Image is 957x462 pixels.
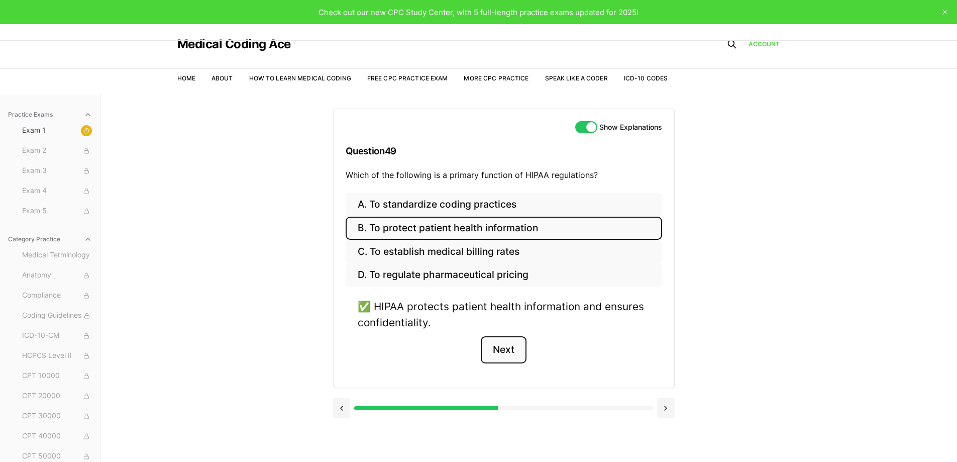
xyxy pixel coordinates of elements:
a: Home [177,74,195,82]
span: Exam 2 [22,145,92,156]
button: Exam 1 [18,123,96,139]
span: Check out our new CPC Study Center, with 5 full-length practice exams updated for 2025! [318,8,639,17]
span: Anatomy [22,270,92,281]
button: C. To establish medical billing rates [346,240,662,263]
span: CPT 20000 [22,391,92,402]
button: A. To standardize coding practices [346,193,662,217]
button: Next [481,336,526,363]
span: Medical Terminology [22,250,92,261]
button: Exam 2 [18,143,96,159]
a: Account [749,40,780,49]
button: close [937,4,953,20]
span: Exam 1 [22,125,92,136]
label: Show Explanations [599,124,662,131]
a: ICD-10 Codes [624,74,668,82]
span: Coding Guidelines [22,310,92,321]
span: Exam 5 [22,206,92,217]
a: Free CPC Practice Exam [367,74,448,82]
span: CPT 40000 [22,431,92,442]
button: HCPCS Level II [18,348,96,364]
span: HCPCS Level II [22,350,92,361]
div: ✅ HIPAA protects patient health information and ensures confidentiality. [358,299,650,330]
h3: Question 49 [346,136,662,166]
button: ICD-10-CM [18,328,96,344]
span: CPT 30000 [22,411,92,422]
button: CPT 30000 [18,408,96,424]
button: Coding Guidelines [18,308,96,324]
a: How to Learn Medical Coding [249,74,351,82]
a: About [211,74,233,82]
a: More CPC Practice [464,74,528,82]
span: Compliance [22,290,92,301]
button: Anatomy [18,267,96,284]
button: CPT 20000 [18,388,96,404]
span: CPT 10000 [22,371,92,382]
a: Speak Like a Coder [545,74,608,82]
button: Compliance [18,288,96,304]
button: CPT 40000 [18,428,96,444]
button: CPT 10000 [18,368,96,384]
button: Category Practice [4,231,96,247]
span: Exam 4 [22,186,92,197]
span: CPT 50000 [22,451,92,462]
a: Medical Coding Ace [177,38,291,50]
button: Exam 3 [18,163,96,179]
button: Medical Terminology [18,247,96,263]
p: Which of the following is a primary function of HIPAA regulations? [346,169,662,181]
span: Exam 3 [22,165,92,176]
span: ICD-10-CM [22,330,92,341]
button: B. To protect patient health information [346,217,662,240]
button: Exam 5 [18,203,96,219]
button: Exam 4 [18,183,96,199]
button: Practice Exams [4,107,96,123]
button: D. To regulate pharmaceutical pricing [346,263,662,287]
